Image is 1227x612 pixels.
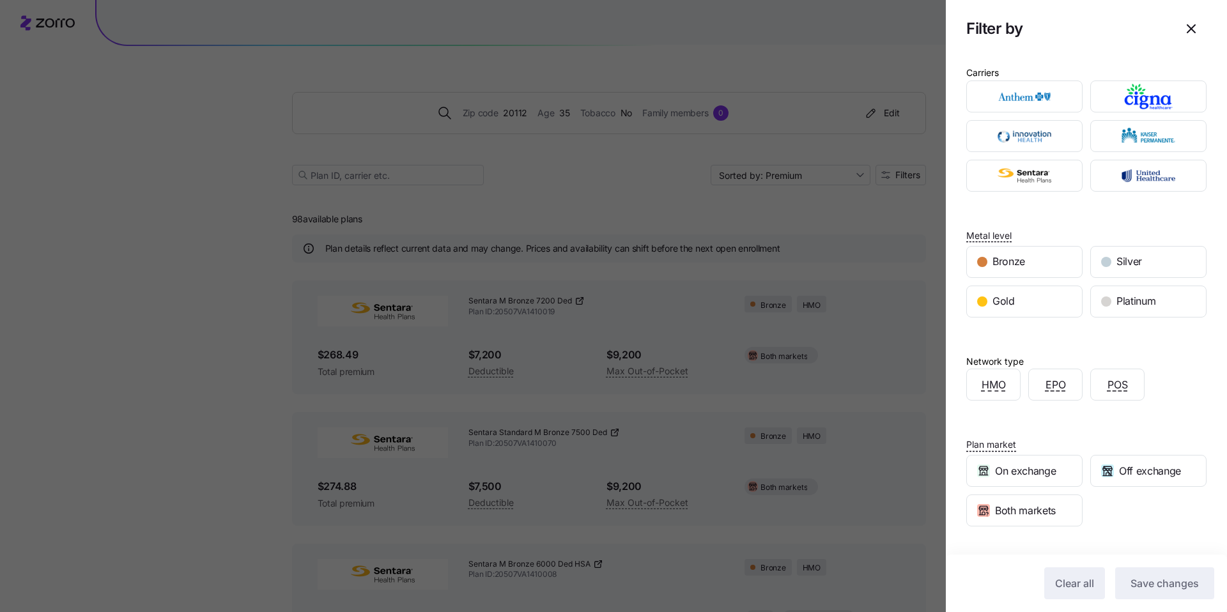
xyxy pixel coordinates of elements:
[966,66,999,80] div: Carriers
[1131,576,1199,591] span: Save changes
[982,377,1006,393] span: HMO
[995,503,1056,519] span: Both markets
[1044,567,1105,599] button: Clear all
[978,123,1072,149] img: Innovation Health
[966,355,1024,369] div: Network type
[992,254,1025,270] span: Bronze
[992,293,1015,309] span: Gold
[1116,254,1142,270] span: Silver
[1102,163,1196,188] img: UnitedHealthcare
[966,438,1016,451] span: Plan market
[1119,463,1181,479] span: Off exchange
[978,163,1072,188] img: Sentara Health Plans
[1102,84,1196,109] img: Cigna Healthcare
[1107,377,1128,393] span: POS
[1046,377,1066,393] span: EPO
[995,463,1056,479] span: On exchange
[1115,567,1214,599] button: Save changes
[966,229,1012,242] span: Metal level
[1055,576,1094,591] span: Clear all
[966,19,1166,38] h1: Filter by
[1102,123,1196,149] img: Kaiser Permanente
[1116,293,1155,309] span: Platinum
[978,84,1072,109] img: Anthem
